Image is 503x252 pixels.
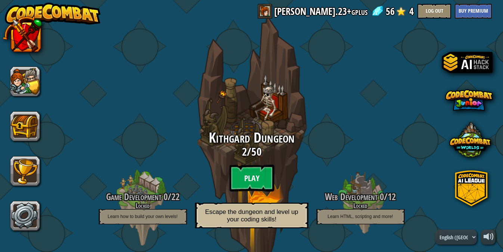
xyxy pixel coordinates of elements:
span: 12 [388,190,396,203]
button: Log Out [417,4,451,19]
a: [PERSON_NAME].23+gplus [274,4,367,19]
span: Learn how to build your own levels! [108,214,177,219]
h4: Locked [84,202,202,209]
button: Adjust volume [481,230,496,245]
span: Game Development [106,190,161,203]
span: 0 [161,190,168,203]
h3: / [84,192,202,202]
span: 4 [409,4,414,19]
select: Languages [435,230,477,245]
span: 22 [171,190,180,203]
span: 56 [386,4,395,19]
h3: / [301,192,420,202]
span: 0 [378,190,384,203]
h3: / [180,146,322,158]
span: 2 [242,144,247,159]
button: Buy Premium [455,4,492,19]
img: CodeCombat - Learn how to code by playing a game [5,3,100,25]
btn: Play [229,165,274,192]
h4: Locked [301,202,420,209]
span: 50 [251,144,261,159]
span: Learn HTML, scripting and more! [327,214,393,219]
span: Escape the dungeon and level up your coding skills! [205,208,298,223]
span: Web Development [325,190,378,203]
span: Kithgard Dungeon [208,128,294,147]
